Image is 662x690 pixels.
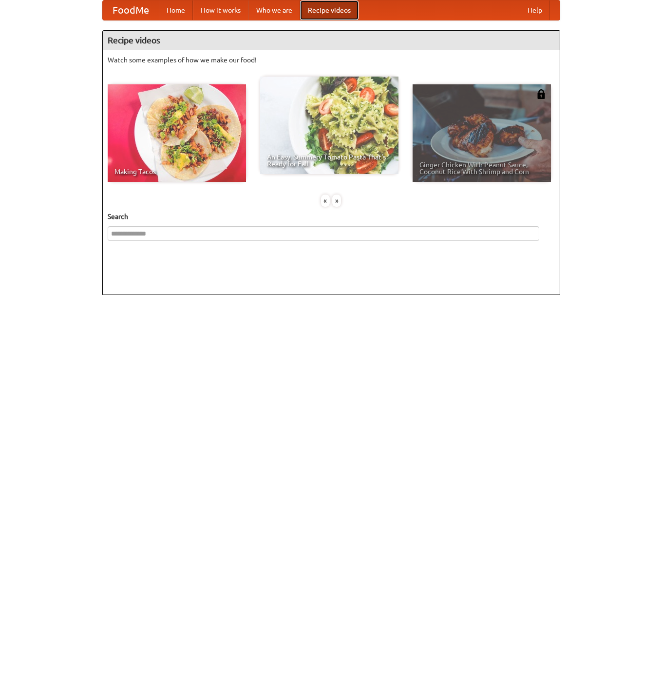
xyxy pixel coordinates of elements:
a: Home [159,0,193,20]
img: 483408.png [536,89,546,99]
span: An Easy, Summery Tomato Pasta That's Ready for Fall [267,154,392,167]
a: Help [520,0,550,20]
p: Watch some examples of how we make our food! [108,55,555,65]
div: » [332,195,341,207]
a: An Easy, Summery Tomato Pasta That's Ready for Fall [260,77,398,174]
h5: Search [108,212,555,221]
a: How it works [193,0,248,20]
h4: Recipe videos [103,31,560,50]
a: Making Tacos [108,84,246,182]
a: FoodMe [103,0,159,20]
a: Recipe videos [300,0,359,20]
a: Who we are [248,0,300,20]
div: « [321,195,330,207]
span: Making Tacos [114,168,239,175]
